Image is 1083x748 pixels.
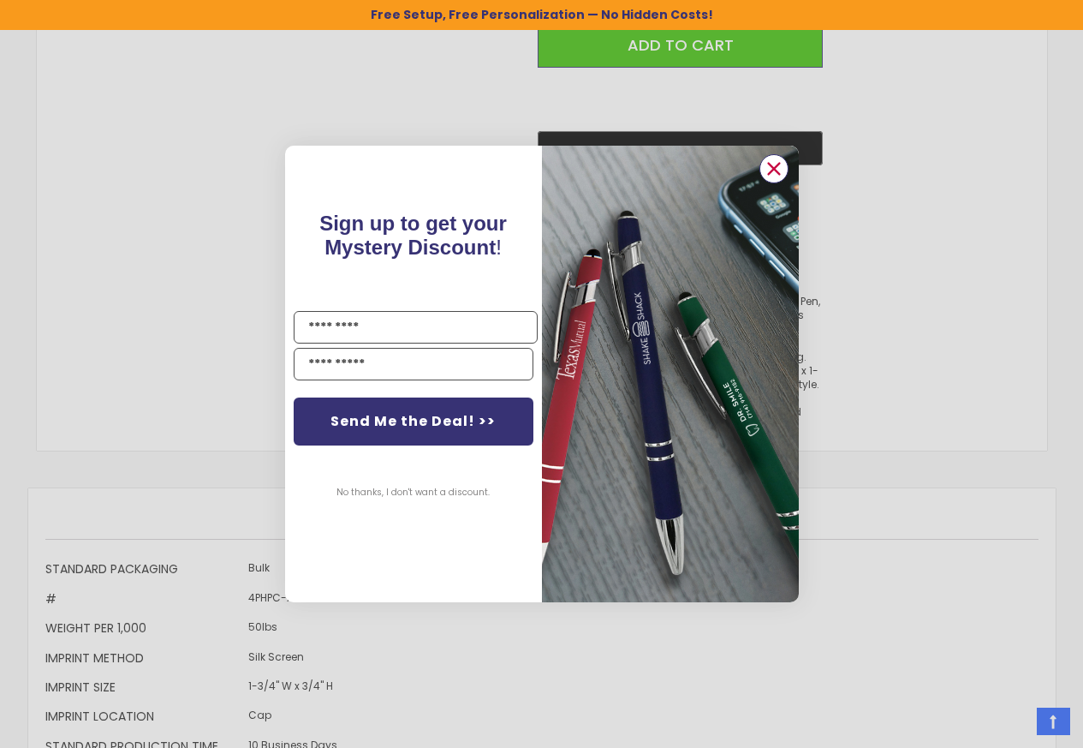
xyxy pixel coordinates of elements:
[319,212,507,259] span: Sign up to get your Mystery Discount
[759,154,788,183] button: Close dialog
[319,212,507,259] span: !
[294,348,533,380] input: YOUR EMAIL
[542,146,799,602] img: 081b18bf-2f98-4675-a917-09431eb06994.jpeg
[294,398,533,446] button: Send Me the Deal! >>
[942,702,1083,748] iframe: Google Customer Reviews
[328,471,498,514] button: No thanks, I don't want a discount.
